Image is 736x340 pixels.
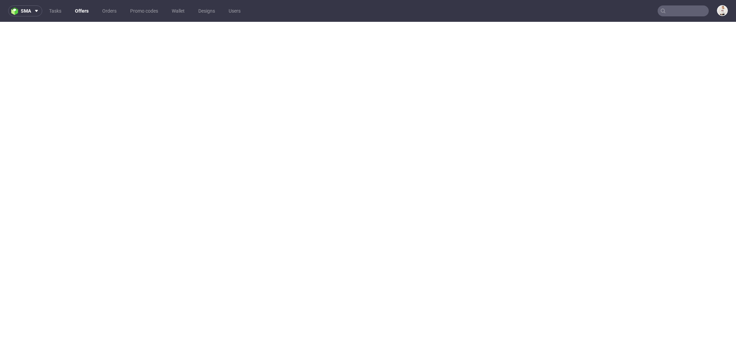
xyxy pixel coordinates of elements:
span: sma [21,9,31,13]
a: Promo codes [126,5,162,16]
a: Wallet [168,5,189,16]
img: Mari Fok [718,6,727,15]
a: Designs [194,5,219,16]
a: Orders [98,5,121,16]
button: sma [8,5,42,16]
a: Users [225,5,245,16]
img: logo [11,7,21,15]
a: Offers [71,5,93,16]
a: Tasks [45,5,65,16]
